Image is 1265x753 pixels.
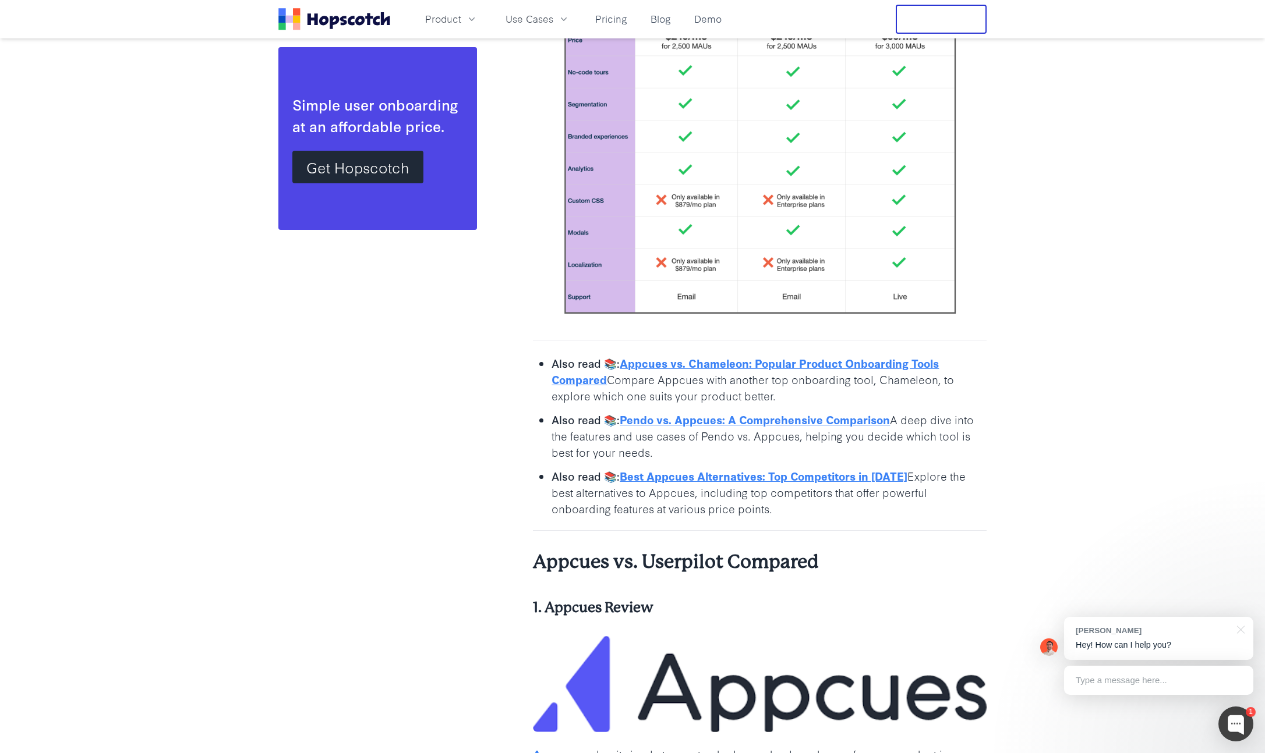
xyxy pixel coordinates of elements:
b: Also read 📚: [552,411,620,427]
a: Blog [646,9,676,29]
button: Free Trial [896,5,987,34]
div: Type a message here... [1064,666,1253,695]
b: Also read 📚: [552,355,620,371]
div: [PERSON_NAME] [1076,625,1230,636]
a: Pendo vs. Appcues: A Comprehensive Comparison [620,411,890,427]
span: Use Cases [506,12,553,26]
a: Home [278,8,390,30]
div: 1 [1246,707,1256,717]
button: Product [418,9,485,29]
a: Best Appcues Alternatives: Top Competitors in [DATE] [620,468,907,484]
button: Use Cases [499,9,577,29]
a: Appcues vs. Chameleon: Popular Product Onboarding Tools Compared [552,355,939,387]
img: appcues logo [533,636,987,731]
p: Compare Appcues with another top onboarding tool, Chameleon, to explore which one suits your prod... [552,355,987,404]
p: Hey! How can I help you? [1076,639,1242,651]
p: A deep dive into the features and use cases of Pendo vs. Appcues, helping you decide which tool i... [552,411,987,460]
a: Pricing [591,9,632,29]
div: Simple user onboarding at an affordable price. [292,93,463,136]
p: Explore the best alternatives to Appcues, including top competitors that offer powerful onboardin... [552,468,987,517]
a: Demo [690,9,726,29]
span: Product [425,12,461,26]
b: Also read 📚: [552,468,620,484]
img: Mark Spera [1040,638,1058,656]
a: Get Hopscotch [292,150,423,183]
h3: Appcues vs. Userpilot Compared [533,549,987,575]
b: 1. Appcues Review [533,599,653,616]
